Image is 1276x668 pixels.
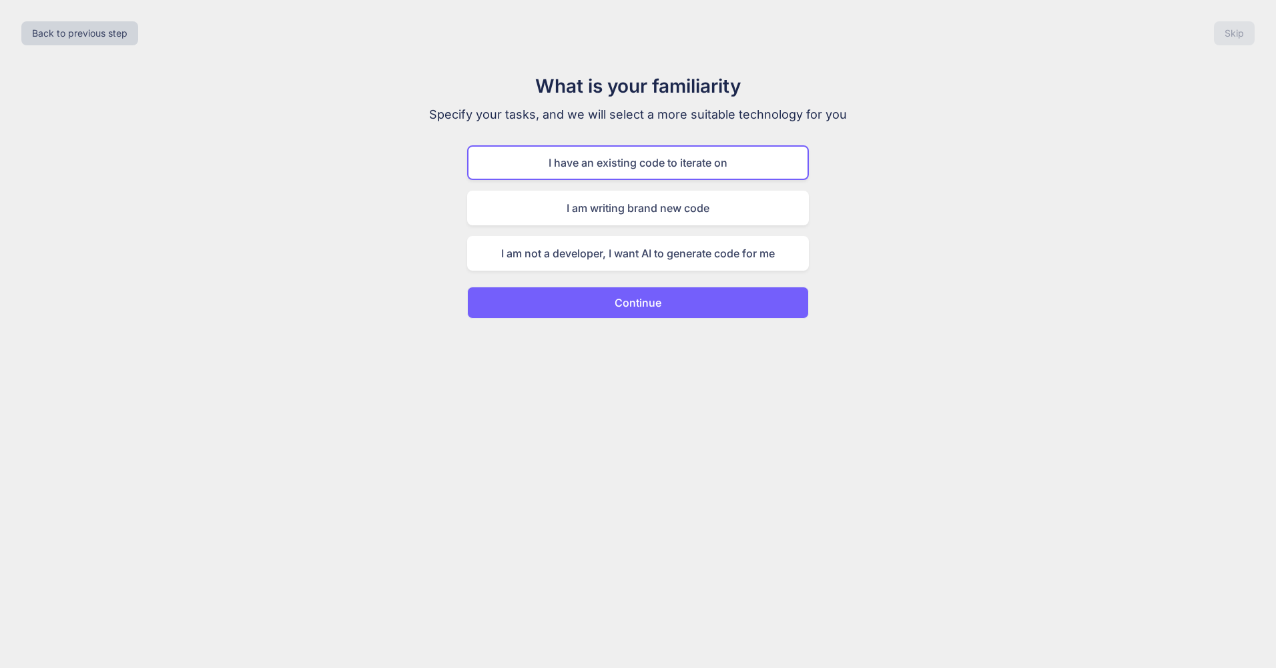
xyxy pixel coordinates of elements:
[615,295,661,311] p: Continue
[467,236,809,271] div: I am not a developer, I want AI to generate code for me
[467,191,809,225] div: I am writing brand new code
[414,105,862,124] p: Specify your tasks, and we will select a more suitable technology for you
[21,21,138,45] button: Back to previous step
[1214,21,1255,45] button: Skip
[414,72,862,100] h1: What is your familiarity
[467,145,809,180] div: I have an existing code to iterate on
[467,287,809,319] button: Continue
